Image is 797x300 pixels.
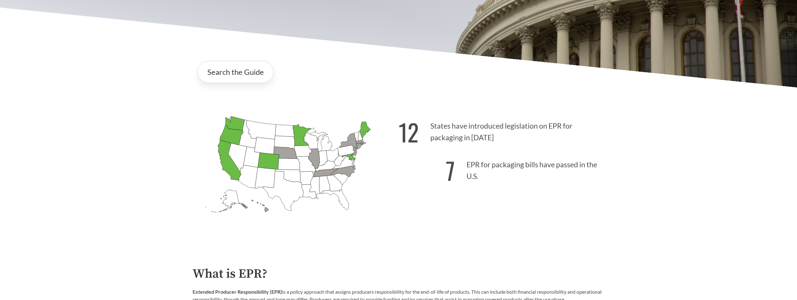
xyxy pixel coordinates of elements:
p: States have introduced legislation on EPR for packaging in [DATE] [399,111,605,149]
p: EPR for packaging bills have passed in the U.S. [399,149,605,188]
strong: 7 [446,153,455,188]
h2: What is EPR? [193,267,605,281]
strong: Extended Producer Responsibility (EPR) [193,289,282,295]
strong: 12 [399,114,419,149]
a: Search the Guide [198,61,274,83]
